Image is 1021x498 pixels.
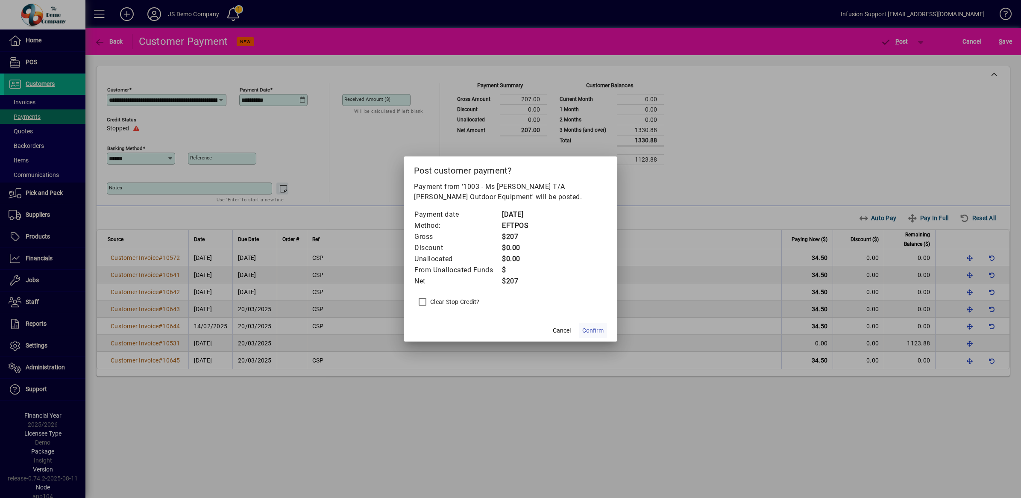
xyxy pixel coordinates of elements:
td: Discount [414,242,502,253]
label: Clear Stop Credit? [428,298,480,306]
td: $ [502,265,536,276]
td: From Unallocated Funds [414,265,502,276]
span: Cancel [553,326,571,335]
td: Payment date [414,209,502,220]
button: Confirm [579,323,607,338]
td: Unallocated [414,253,502,265]
h2: Post customer payment? [404,156,617,181]
td: Method: [414,220,502,231]
td: [DATE] [502,209,536,220]
td: Net [414,276,502,287]
td: $0.00 [502,253,536,265]
p: Payment from '1003 - Ms [PERSON_NAME] T/A [PERSON_NAME] Outdoor Equipment' will be posted. [414,182,607,202]
td: $0.00 [502,242,536,253]
td: EFTPOS [502,220,536,231]
button: Cancel [548,323,575,338]
td: Gross [414,231,502,242]
td: $207 [502,276,536,287]
span: Confirm [582,326,604,335]
td: $207 [502,231,536,242]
